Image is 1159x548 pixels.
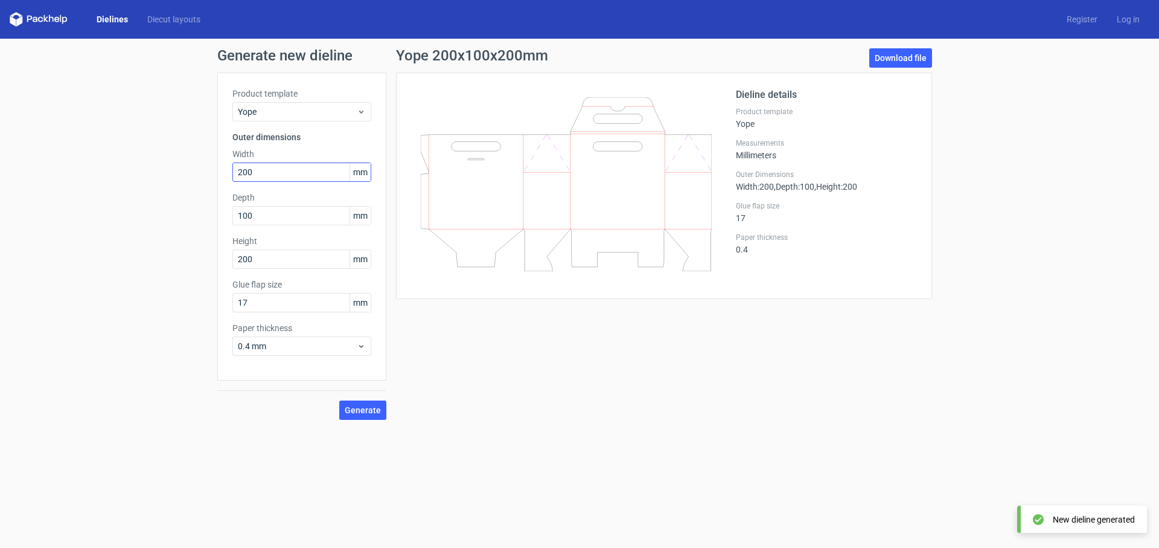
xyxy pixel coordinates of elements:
a: Log in [1107,13,1149,25]
label: Height [232,235,371,247]
label: Glue flap size [736,201,917,211]
label: Paper thickness [232,322,371,334]
h1: Yope 200x100x200mm [396,48,548,63]
label: Depth [232,192,371,204]
label: Measurements [736,138,917,148]
span: , Height : 200 [814,182,857,192]
div: Yope [736,107,917,129]
span: 0.4 mm [238,340,357,352]
span: mm [350,250,371,268]
label: Glue flap size [232,279,371,291]
a: Register [1057,13,1107,25]
a: Diecut layouts [138,13,210,25]
span: Width : 200 [736,182,774,192]
span: mm [350,294,371,312]
h2: Dieline details [736,88,917,102]
h3: Outer dimensions [232,131,371,143]
label: Width [232,148,371,160]
div: New dieline generated [1053,514,1135,526]
span: Generate [345,406,381,414]
span: , Depth : 100 [774,182,814,192]
label: Outer Dimensions [736,170,917,179]
div: 0.4 [736,233,917,254]
div: 17 [736,201,917,223]
a: Download file [869,48,932,68]
label: Product template [736,107,917,117]
a: Dielines [87,13,138,25]
span: mm [350,207,371,225]
label: Product template [232,88,371,100]
div: Millimeters [736,138,917,160]
span: Yope [238,106,357,118]
label: Paper thickness [736,233,917,242]
button: Generate [339,401,386,420]
span: mm [350,163,371,181]
h1: Generate new dieline [217,48,942,63]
